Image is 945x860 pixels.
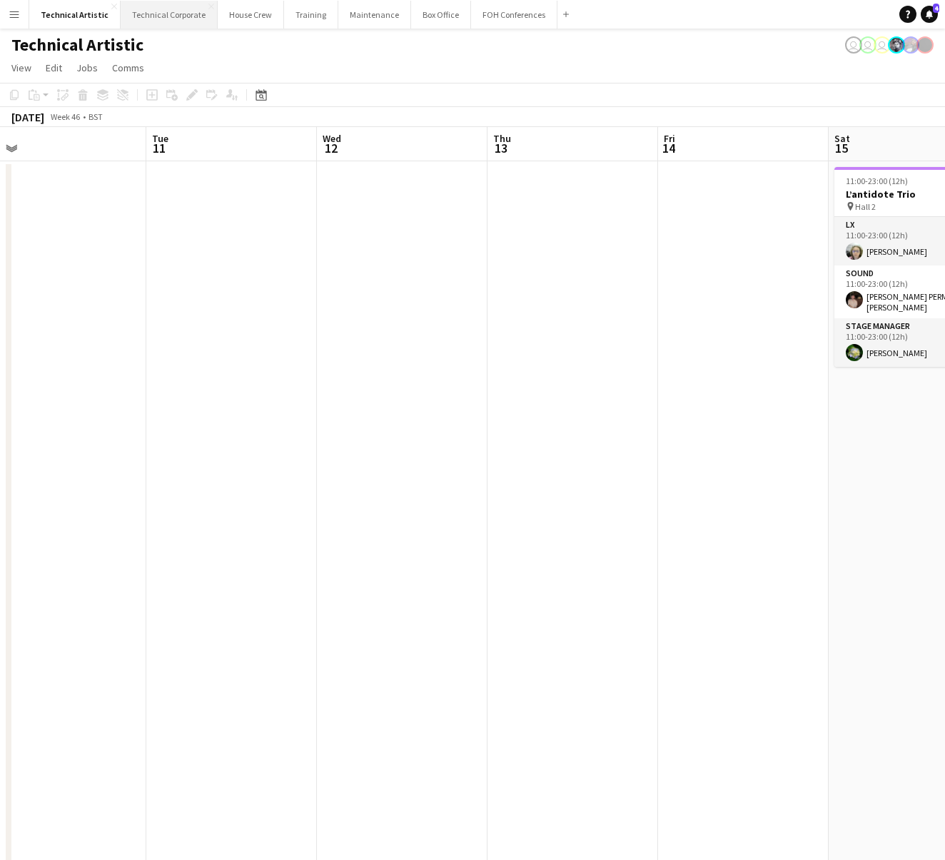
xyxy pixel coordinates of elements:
a: View [6,59,37,77]
a: 4 [921,6,938,23]
span: 11:00-23:00 (12h) [846,176,908,186]
span: Week 46 [47,111,83,122]
button: Maintenance [338,1,411,29]
span: Comms [112,61,144,74]
app-user-avatar: Liveforce Admin [859,36,876,54]
span: Wed [323,132,341,145]
span: Jobs [76,61,98,74]
a: Jobs [71,59,103,77]
span: 12 [320,140,341,156]
button: Training [284,1,338,29]
span: 15 [832,140,850,156]
button: Technical Corporate [121,1,218,29]
span: 13 [491,140,511,156]
button: FOH Conferences [471,1,557,29]
span: Edit [46,61,62,74]
div: [DATE] [11,110,44,124]
app-user-avatar: Gabrielle Barr [916,36,934,54]
app-user-avatar: Nathan PERM Birdsall [845,36,862,54]
span: 11 [150,140,168,156]
span: Tue [152,132,168,145]
span: Sat [834,132,850,145]
span: 4 [933,4,939,13]
span: View [11,61,31,74]
app-user-avatar: Abby Hubbard [874,36,891,54]
button: Technical Artistic [29,1,121,29]
app-user-avatar: Krisztian PERM Vass [888,36,905,54]
div: BST [89,111,103,122]
h1: Technical Artistic [11,34,143,56]
a: Comms [106,59,150,77]
span: 14 [662,140,675,156]
button: Box Office [411,1,471,29]
button: House Crew [218,1,284,29]
span: Fri [664,132,675,145]
span: Thu [493,132,511,145]
span: Hall 2 [855,201,876,212]
app-user-avatar: Zubair PERM Dhalla [902,36,919,54]
a: Edit [40,59,68,77]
